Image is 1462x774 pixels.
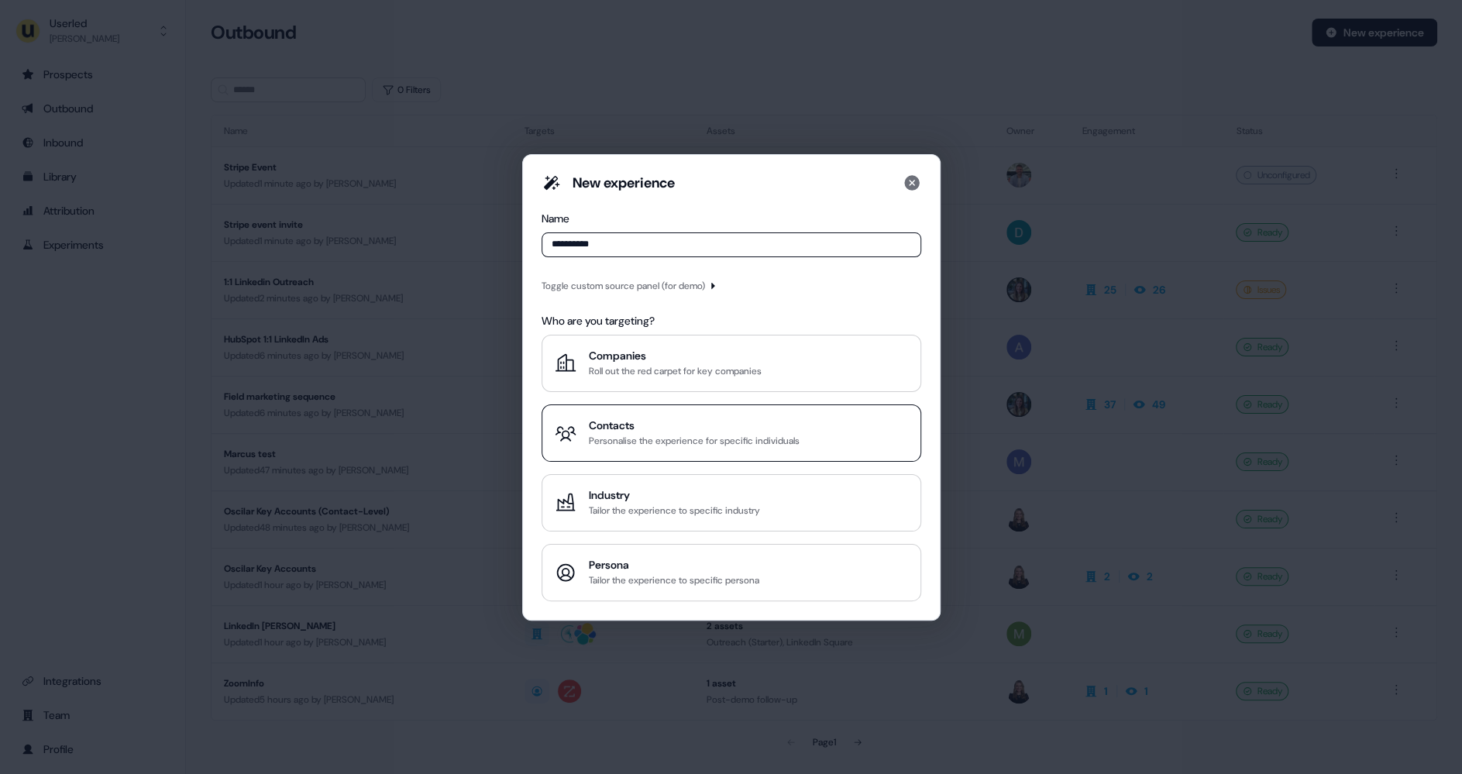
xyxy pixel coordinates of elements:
[589,557,759,573] div: Persona
[589,433,800,449] div: Personalise the experience for specific individuals
[589,348,762,363] div: Companies
[589,418,800,433] div: Contacts
[542,544,921,601] button: PersonaTailor the experience to specific persona
[542,278,717,294] button: Toggle custom source panel (for demo)
[589,487,760,503] div: Industry
[589,503,760,518] div: Tailor the experience to specific industry
[589,573,759,588] div: Tailor the experience to specific persona
[542,335,921,392] button: CompaniesRoll out the red carpet for key companies
[542,211,921,226] div: Name
[542,474,921,531] button: IndustryTailor the experience to specific industry
[573,174,675,192] div: New experience
[589,363,762,379] div: Roll out the red carpet for key companies
[542,404,921,462] button: ContactsPersonalise the experience for specific individuals
[542,313,921,329] div: Who are you targeting?
[542,278,705,294] div: Toggle custom source panel (for demo)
